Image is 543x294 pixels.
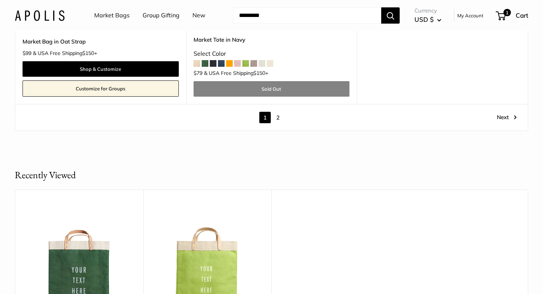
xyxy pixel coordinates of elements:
a: Market Bags [94,10,130,21]
a: 2 [272,112,284,123]
span: Cart [516,11,528,19]
span: USD $ [414,15,434,23]
input: Search... [233,7,381,24]
button: USD $ [414,14,441,25]
img: Apolis [15,10,65,21]
a: Market Bag in Oat Strap [23,37,179,46]
span: $99 [23,50,31,56]
iframe: Sign Up via Text for Offers [6,266,79,288]
span: Currency [414,6,441,16]
button: Search [381,7,400,24]
a: 1 Cart [496,10,528,21]
span: $150 [253,70,265,76]
a: Sold Out [194,81,350,97]
div: Select Color [194,48,350,59]
span: 1 [503,9,511,16]
a: Group Gifting [143,10,180,21]
span: 1 [259,112,271,123]
a: Market Tote in Navy [194,35,350,44]
a: Next [497,112,517,123]
span: $150 [82,50,94,56]
a: Customize for Groups [23,80,179,97]
a: My Account [457,11,484,20]
a: New [192,10,205,21]
h2: Recently Viewed [15,168,76,182]
span: & USA Free Shipping + [33,51,97,56]
a: Shop & Customize [23,61,179,77]
span: $79 [194,70,202,76]
span: & USA Free Shipping + [204,70,268,76]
